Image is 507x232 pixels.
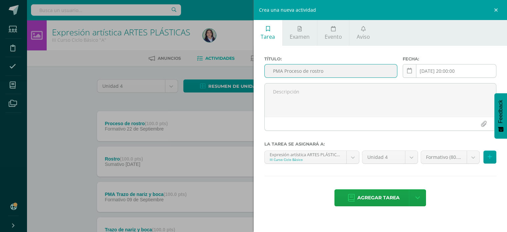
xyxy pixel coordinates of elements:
a: Aviso [349,20,377,46]
input: Título [265,64,397,77]
button: Feedback - Mostrar encuesta [494,93,507,139]
span: Tarea [261,33,275,40]
span: Examen [290,33,310,40]
label: La tarea se asignará a: [264,142,497,147]
a: Examen [283,20,317,46]
span: Formativo (80.0%) [426,151,462,164]
input: Fecha de entrega [403,64,496,77]
span: Aviso [357,33,370,40]
a: Evento [317,20,349,46]
span: Agregar tarea [357,190,400,206]
div: III Curso Ciclo Básico [270,157,342,162]
label: Título: [264,56,398,61]
a: Unidad 4 [362,151,418,164]
a: Tarea [254,20,282,46]
a: Expresión artística ARTES PLÁSTICAS 'A'III Curso Ciclo Básico [265,151,359,164]
span: Feedback [498,100,504,123]
div: Expresión artística ARTES PLÁSTICAS 'A' [270,151,342,157]
label: Fecha: [403,56,496,61]
span: Evento [324,33,342,40]
span: Unidad 4 [367,151,400,164]
a: Formativo (80.0%) [421,151,479,164]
